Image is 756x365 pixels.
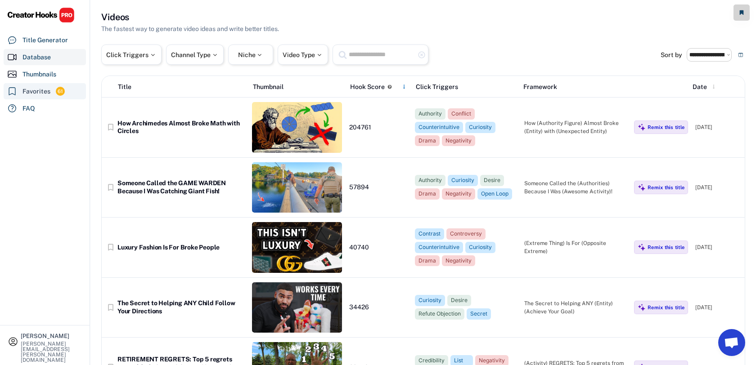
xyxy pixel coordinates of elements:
img: RpNfMFNz2VM-0f64f0ef-0278-469e-9a2f-d9a38d947630.jpeg [252,162,342,213]
button: bookmark_border [106,123,115,132]
div: Date [693,82,707,92]
div: Remix this title [648,184,684,191]
div: 61 [56,88,65,95]
div: How Archimedes Almost Broke Math with Circles [117,120,245,135]
div: Channel Type [171,52,219,58]
div: Drama [418,137,436,145]
div: Luxury Fashion Is For Broke People [117,244,245,252]
div: Negativity [445,137,472,145]
div: Remix this title [648,244,684,250]
button: highlight_remove [418,51,426,59]
div: Curiosity [469,124,492,131]
div: Someone Called the (Authorities) Because I Was (Awesome Activity)! [524,179,627,196]
div: Someone Called the GAME WARDEN Because I Was Catching Giant Fish! [117,179,245,195]
img: MagicMajor%20%28Purple%29.svg [638,303,646,312]
img: MagicMajor%20%28Purple%29.svg [638,123,646,131]
div: Title [118,82,131,92]
div: Database [22,53,51,62]
div: Open Loop [481,190,508,198]
div: The Secret to Helping ANY Child Follow Your Directions [117,299,245,315]
div: [DATE] [695,303,740,312]
div: Hook Score [350,82,385,92]
div: Counterintuitive [418,124,459,131]
div: Conflict [451,110,471,118]
div: The Secret to Helping ANY (Entity) (Achieve Your Goal) [524,299,627,316]
div: Favorites [22,87,50,96]
div: Controversy [450,230,482,238]
div: [DATE] [695,243,740,251]
img: CHPRO%20Logo.svg [7,7,75,23]
div: Thumbnails [22,70,56,79]
img: MagicMajor%20%28Purple%29.svg [638,183,646,191]
div: Desire [451,297,468,304]
div: Desire [484,177,500,184]
button: bookmark_border [106,303,115,312]
div: Title Generator [22,36,68,45]
div: Counterintuitive [418,244,459,251]
div: Drama [418,257,436,265]
div: Authority [418,177,442,184]
div: [DATE] [695,123,740,131]
div: [PERSON_NAME] [21,333,82,339]
div: Remix this title [648,124,684,130]
div: List [454,357,469,365]
div: Credibility [418,357,445,365]
div: Remix this title [648,304,684,311]
a: Open chat [718,329,745,356]
div: Niche [238,52,264,58]
button: bookmark_border [106,183,115,192]
div: Video Type [283,52,323,58]
div: Curiosity [469,244,492,251]
div: How (Authority Figure) Almost Broke (Entity) with (Unexpected Entity) [524,119,627,135]
h3: Videos [101,11,129,23]
div: Thumbnail [253,82,343,92]
div: 57894 [349,183,408,191]
div: Drama [418,190,436,198]
div: 204761 [349,124,408,132]
div: Framework [523,82,624,92]
div: (Extreme Thing) Is For (Opposite Extreme) [524,239,627,255]
div: FAQ [22,104,35,113]
div: [PERSON_NAME][EMAIL_ADDRESS][PERSON_NAME][DOMAIN_NAME] [21,341,82,363]
div: Negativity [445,257,472,265]
img: FGDB22dpmwk-23d8318d-3ba0-4a59-8e0c-dafd0b92d7b3.jpeg [252,222,342,273]
div: Curiosity [418,297,441,304]
img: XfeuCfOUuXg-1fdc89e1-4c7d-482b-b93a-8a0460dc763a.jpeg [252,102,342,153]
div: Secret [470,310,487,318]
div: Curiosity [451,177,474,184]
div: Negativity [479,357,505,365]
div: Authority [418,110,442,118]
img: thumbnail.jpeg [252,282,342,333]
div: The fastest way to generate video ideas and write better titles. [101,24,279,34]
div: [DATE] [695,183,740,191]
div: Click Triggers [416,82,517,92]
div: Click Triggers [106,52,157,58]
img: MagicMajor%20%28Purple%29.svg [638,243,646,251]
div: Negativity [445,190,472,198]
div: Sort by [661,52,682,58]
div: Refute Objection [418,310,461,318]
button: bookmark_border [106,243,115,252]
div: Contrast [418,230,441,238]
div: 40740 [349,244,408,252]
div: 34426 [349,303,408,312]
